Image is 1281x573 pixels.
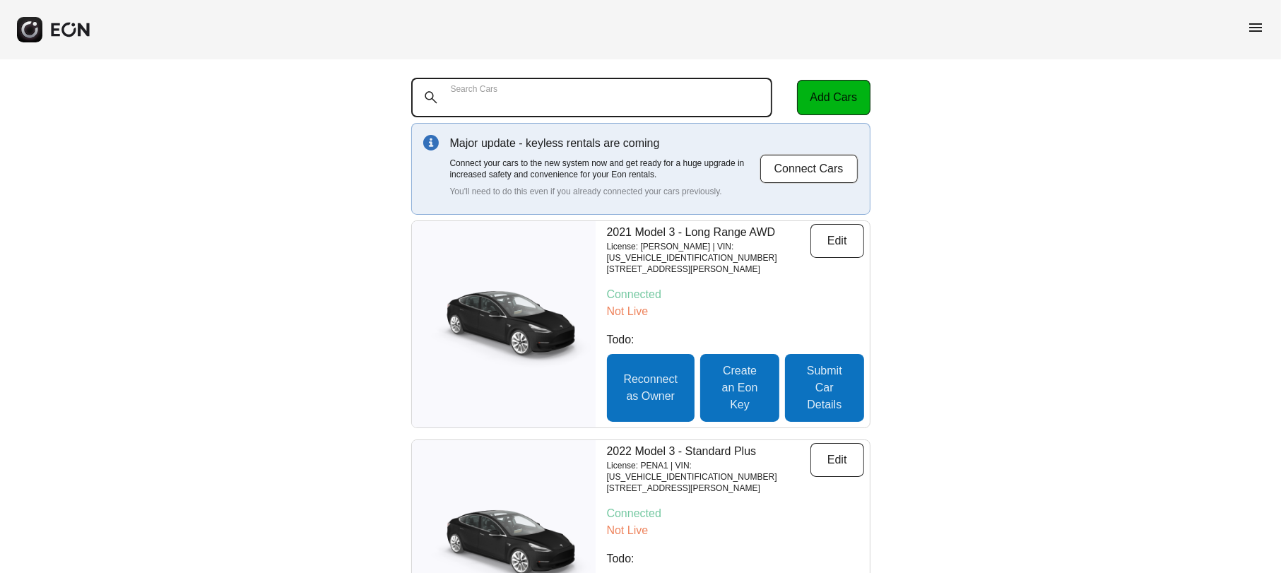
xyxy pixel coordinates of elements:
[607,483,810,494] p: [STREET_ADDRESS][PERSON_NAME]
[607,354,695,422] button: Reconnect as Owner
[785,354,863,422] button: Submit Car Details
[1247,19,1264,36] span: menu
[451,83,498,95] label: Search Cars
[607,550,864,567] p: Todo:
[412,278,596,370] img: car
[607,460,810,483] p: License: PENA1 | VIN: [US_VEHICLE_IDENTIFICATION_NUMBER]
[450,135,760,152] p: Major update - keyless rentals are coming
[760,154,858,184] button: Connect Cars
[450,186,760,197] p: You'll need to do this even if you already connected your cars previously.
[607,224,810,241] p: 2021 Model 3 - Long Range AWD
[700,354,779,422] button: Create an Eon Key
[607,331,864,348] p: Todo:
[607,286,864,303] p: Connected
[607,505,864,522] p: Connected
[810,224,864,258] button: Edit
[810,443,864,477] button: Edit
[797,80,870,115] button: Add Cars
[450,158,760,180] p: Connect your cars to the new system now and get ready for a huge upgrade in increased safety and ...
[607,241,810,264] p: License: [PERSON_NAME] | VIN: [US_VEHICLE_IDENTIFICATION_NUMBER]
[423,135,439,150] img: info
[607,264,810,275] p: [STREET_ADDRESS][PERSON_NAME]
[607,303,864,320] p: Not Live
[607,522,864,539] p: Not Live
[607,443,810,460] p: 2022 Model 3 - Standard Plus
